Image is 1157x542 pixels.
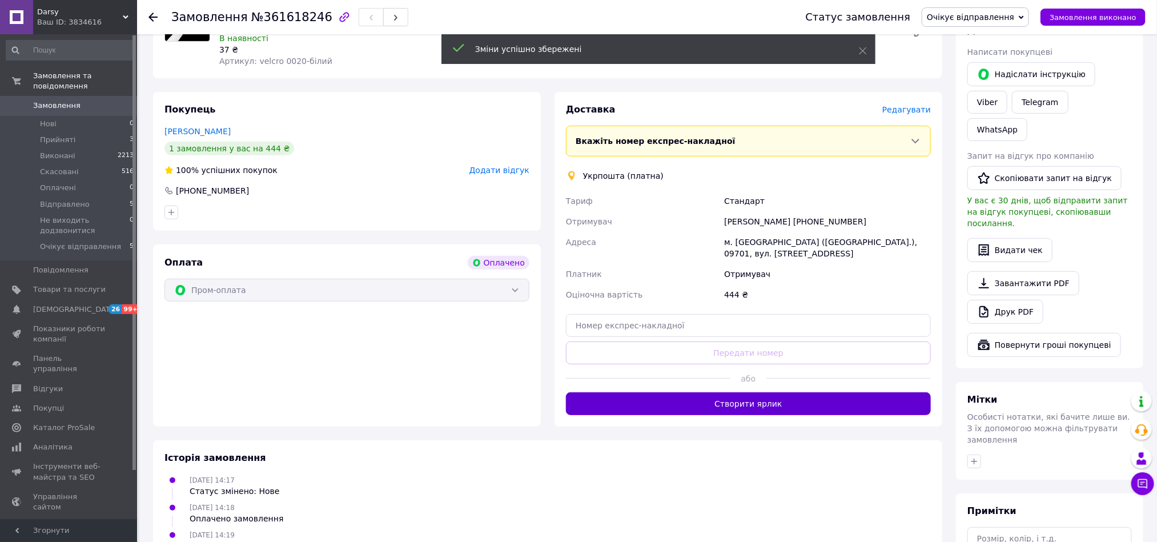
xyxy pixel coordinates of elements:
span: Доставка [566,104,616,115]
span: Редагувати [882,105,931,114]
a: WhatsApp [967,118,1027,141]
button: Створити ярлик [566,392,931,415]
span: або [730,373,767,384]
span: Адреса [566,238,596,247]
span: 3 [130,135,134,145]
span: Повідомлення [33,265,89,275]
span: 2213 [118,151,134,161]
span: Покупець [164,104,216,115]
a: Telegram [1012,91,1068,114]
div: Оплачено [468,256,529,270]
span: Тариф [566,196,593,206]
span: Панель управління [33,354,106,374]
span: Оплачені [40,183,76,193]
span: Написати покупцеві [967,47,1052,57]
span: Покупці [33,403,64,413]
span: 0 [130,119,134,129]
span: Вкажіть номер експрес-накладної [576,136,736,146]
div: Повернутися назад [148,11,158,23]
span: [DATE] 14:18 [190,504,235,512]
span: 99+ [122,304,140,314]
div: Зміни успішно збережені [475,43,830,55]
div: Стандарт [722,191,933,211]
a: Завантажити PDF [967,271,1079,295]
span: 516 [122,167,134,177]
span: Очікує відправлення [40,242,121,252]
span: Оціночна вартість [566,290,642,299]
div: Ваш ID: 3834616 [37,17,137,27]
span: Очікує відправлення [927,13,1014,22]
span: Замовлення [33,101,81,111]
span: 0 [130,183,134,193]
button: Надіслати інструкцію [967,62,1095,86]
span: Каталог ProSale [33,423,95,433]
div: успішних покупок [164,164,278,176]
div: Укрпошта (платна) [580,170,666,182]
span: Історія замовлення [164,452,266,463]
div: 37 ₴ [219,44,451,55]
span: Замовлення [171,10,248,24]
span: Інструменти веб-майстра та SEO [33,461,106,482]
button: Повернути гроші покупцеві [967,333,1121,357]
span: У вас є 30 днів, щоб відправити запит на відгук покупцеві, скопіювавши посилання. [967,196,1128,228]
div: 444 ₴ [722,284,933,305]
span: Не виходить додзвонитися [40,215,130,236]
span: Управління сайтом [33,492,106,512]
div: м. [GEOGRAPHIC_DATA] ([GEOGRAPHIC_DATA].), 09701, вул. [STREET_ADDRESS] [722,232,933,264]
span: Платник [566,270,602,279]
span: 5 [130,199,134,210]
span: Скасовані [40,167,79,177]
span: Мітки [967,394,998,405]
div: Статус замовлення [806,11,911,23]
span: Прийняті [40,135,75,145]
span: Відгуки [33,384,63,394]
button: Замовлення виконано [1041,9,1146,26]
span: В наявності [219,34,268,43]
span: Виконані [40,151,75,161]
span: Darsy [37,7,123,17]
button: Видати чек [967,238,1052,262]
button: Чат з покупцем [1131,472,1154,495]
span: 5 [130,242,134,252]
span: Замовлення та повідомлення [33,71,137,91]
div: Статус змінено: Нове [190,485,280,497]
span: Артикул: velcro 0020-білий [219,57,332,66]
span: Оплата [164,257,203,268]
span: [DATE] 14:17 [190,476,235,484]
span: Отримувач [566,217,612,226]
span: Відправлено [40,199,90,210]
span: Замовлення виконано [1050,13,1136,22]
span: Товари та послуги [33,284,106,295]
input: Номер експрес-накладної [566,314,931,337]
span: [DEMOGRAPHIC_DATA] [33,304,118,315]
div: [PHONE_NUMBER] [175,185,250,196]
span: Нові [40,119,57,129]
span: Запит на відгук про компанію [967,151,1094,160]
div: Оплачено замовлення [190,513,283,524]
a: [PERSON_NAME] [164,127,231,136]
div: Отримувач [722,264,933,284]
span: Особисті нотатки, які бачите лише ви. З їх допомогою можна фільтрувати замовлення [967,412,1130,444]
span: 0 [130,215,134,236]
span: Примітки [967,505,1017,516]
span: 26 [109,304,122,314]
a: Друк PDF [967,300,1043,324]
input: Пошук [6,40,135,61]
span: Аналітика [33,442,73,452]
span: Показники роботи компанії [33,324,106,344]
div: 1 замовлення у вас на 444 ₴ [164,142,294,155]
span: [DATE] 14:19 [190,531,235,539]
button: Скопіювати запит на відгук [967,166,1122,190]
a: Viber [967,91,1007,114]
span: 100% [176,166,199,175]
div: [PERSON_NAME] [PHONE_NUMBER] [722,211,933,232]
span: №361618246 [251,10,332,24]
span: Додати відгук [469,166,529,175]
